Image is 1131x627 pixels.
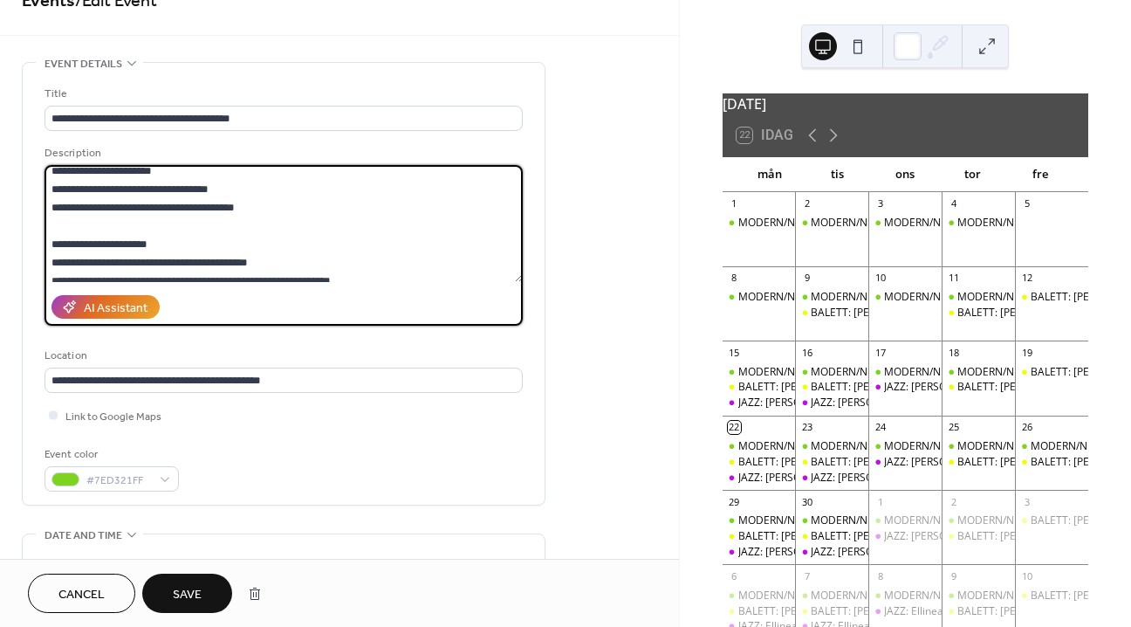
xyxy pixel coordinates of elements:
[738,455,863,470] div: BALETT: [PERSON_NAME]
[811,396,920,410] div: JAZZ: [PERSON_NAME]
[795,290,868,305] div: MODERN/NUTIDA: Anna Grip
[1015,365,1088,380] div: BALETT: Ivailo Valev
[942,529,1015,544] div: BALETT: Anna Grip
[795,604,868,619] div: BALETT: Lee Brummer
[947,272,960,285] div: 11
[957,380,1082,395] div: BALETT: [PERSON_NAME]
[795,365,868,380] div: MODERN/NUTIDA: Språng - Anna Emilsson och Jenny Sandgren Wahlström
[868,513,942,528] div: MODERN/NUTIDA: Julia Kraus Dybeck
[942,455,1015,470] div: BALETT: Andrey Leonovich
[738,365,1062,380] div: MODERN/NUTIDA: Språng - [PERSON_NAME] och [PERSON_NAME]
[811,455,936,470] div: BALETT: [PERSON_NAME]
[811,529,936,544] div: BALETT: [PERSON_NAME]
[28,574,135,613] button: Cancel
[1015,290,1088,305] div: BALETT: Agnieszka Dlugoszewska
[723,439,796,454] div: MODERN/NUTIDA: Hallunda-week c/o Cullberg
[942,513,1015,528] div: MODERN/NUTIDA: Julia Kraus Dybeck
[957,455,1082,470] div: BALETT: [PERSON_NAME]
[884,513,1059,528] div: MODERN/NUTIDA: [PERSON_NAME]
[723,290,796,305] div: MODERN/NUTIDA: Anna Grip
[738,604,863,619] div: BALETT: [PERSON_NAME]
[795,455,868,470] div: BALETT: Andrey Leonovich
[1020,495,1033,508] div: 3
[811,306,936,320] div: BALETT: [PERSON_NAME]
[45,144,519,162] div: Description
[51,295,160,319] button: AI Assistant
[1020,421,1033,434] div: 26
[947,197,960,210] div: 4
[811,604,936,619] div: BALETT: [PERSON_NAME]
[874,495,887,508] div: 1
[795,589,868,603] div: MODERN/NUTIDA: Mari Raudsepp
[957,529,1082,544] div: BALETT: [PERSON_NAME]
[45,527,122,545] span: Date and time
[874,197,887,210] div: 3
[811,290,986,305] div: MODERN/NUTIDA: [PERSON_NAME]
[800,272,813,285] div: 9
[942,439,1015,454] div: MODERN/NUTIDA: Hallunda-week c/o Cullberg
[947,421,960,434] div: 25
[868,290,942,305] div: MODERN/NUTIDA: Anna Grip
[884,439,1111,454] div: MODERN/NUTIDA: Hallunda-week c/o Cullberg
[795,216,868,231] div: MODERN/NUTIDA: Sigal Zouk
[173,586,202,604] span: Save
[942,216,1015,231] div: MODERN/NUTIDA: Sigal Zouk
[86,472,151,490] span: #7ED321FF
[868,604,942,619] div: JAZZ: Ellinea Siambalis
[800,569,813,582] div: 7
[738,290,914,305] div: MODERN/NUTIDA: [PERSON_NAME]
[957,604,1082,619] div: BALETT: [PERSON_NAME]
[45,347,519,365] div: Location
[142,574,232,613] button: Save
[800,346,813,359] div: 16
[874,272,887,285] div: 10
[1015,439,1088,454] div: MODERN/NUTIDA: Hallunda-week c/o Cullberg
[1007,157,1074,192] div: fre
[738,545,847,560] div: JAZZ: [PERSON_NAME]
[811,380,936,395] div: BALETT: [PERSON_NAME]
[1020,569,1033,582] div: 10
[728,495,741,508] div: 29
[942,589,1015,603] div: MODERN/NUTIDA: Mari Raudsepp
[723,545,796,560] div: JAZZ: Johan Forsberg
[795,545,868,560] div: JAZZ: Johan Forsberg
[942,290,1015,305] div: MODERN/NUTIDA: Anna Grip
[874,421,887,434] div: 24
[292,556,341,575] div: End date
[939,157,1006,192] div: tor
[45,445,175,464] div: Event color
[738,471,942,486] div: JAZZ: [PERSON_NAME] & [PERSON_NAME]
[795,529,868,544] div: BALETT: Anna Grip
[738,513,914,528] div: MODERN/NUTIDA: [PERSON_NAME]
[884,589,1059,603] div: MODERN/NUTIDA: [PERSON_NAME]
[58,586,105,604] span: Cancel
[1015,455,1088,470] div: BALETT: Andrey Leonovich
[1020,197,1033,210] div: 5
[738,396,847,410] div: JAZZ: [PERSON_NAME]
[723,380,796,395] div: BALETT: Ivailo Valev
[723,471,796,486] div: JAZZ: Celia Caap & Marlene Lindahl
[884,216,1059,231] div: MODERN/NUTIDA: [PERSON_NAME]
[728,569,741,582] div: 6
[811,589,986,603] div: MODERN/NUTIDA: [PERSON_NAME]
[723,455,796,470] div: BALETT: Andrey Leonovich
[728,197,741,210] div: 1
[723,589,796,603] div: MODERN/NUTIDA: Mari Raudsepp
[728,346,741,359] div: 15
[868,380,942,395] div: JAZZ: Anna Ståhl
[738,589,914,603] div: MODERN/NUTIDA: [PERSON_NAME]
[45,556,99,575] div: Start date
[872,157,939,192] div: ons
[84,300,147,318] div: AI Assistant
[884,380,993,395] div: JAZZ: [PERSON_NAME]
[65,408,161,426] span: Link to Google Maps
[728,421,741,434] div: 22
[884,290,1059,305] div: MODERN/NUTIDA: [PERSON_NAME]
[800,197,813,210] div: 2
[811,513,986,528] div: MODERN/NUTIDA: [PERSON_NAME]
[874,346,887,359] div: 17
[868,216,942,231] div: MODERN/NUTIDA: Sigal Zouk
[868,589,942,603] div: MODERN/NUTIDA: Mari Raudsepp
[795,471,868,486] div: JAZZ: Celia Caap & Marlene Lindahl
